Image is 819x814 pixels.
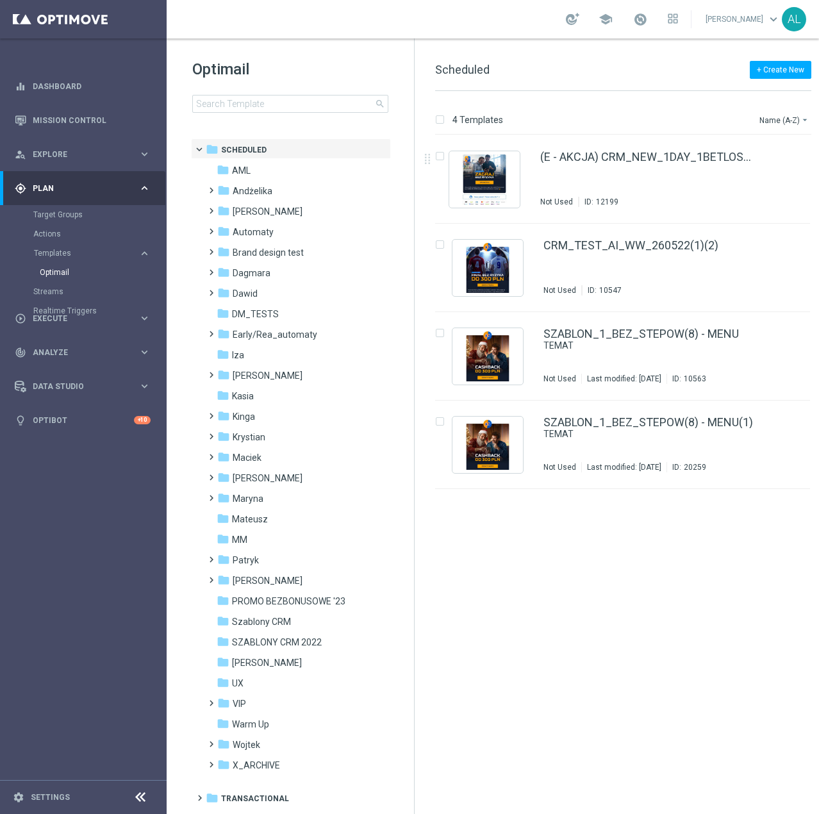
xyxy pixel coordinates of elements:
span: Automaty [233,226,274,238]
div: Last modified: [DATE] [582,374,666,384]
span: DM_TESTS [232,308,279,320]
i: folder [217,266,230,279]
img: 20259.jpeg [456,420,520,470]
button: track_changes Analyze keyboard_arrow_right [14,347,151,358]
button: Mission Control [14,115,151,126]
a: Optimail [40,267,133,278]
div: Explore [15,149,138,160]
div: AL [782,7,806,31]
i: folder [217,369,230,381]
span: Data Studio [33,383,138,390]
span: Patryk [233,554,259,566]
i: folder [217,287,230,299]
div: ID: [666,374,706,384]
button: gps_fixed Plan keyboard_arrow_right [14,183,151,194]
div: Templates [33,244,165,282]
a: TEMAT [543,340,727,352]
p: 4 Templates [452,114,503,126]
span: Explore [33,151,138,158]
a: SZABLON_1_BEZ_STEPOW(8) - MENU [543,328,739,340]
div: Optimail [40,263,165,282]
a: TEMAT [543,428,727,440]
i: folder [217,553,230,566]
i: person_search [15,149,26,160]
i: lightbulb [15,415,26,426]
div: +10 [134,416,151,424]
span: Antoni L. [233,206,302,217]
span: X_ARCHIVE [233,760,280,771]
div: Data Studio keyboard_arrow_right [14,381,151,392]
a: SZABLON_1_BEZ_STEPOW(8) - MENU(1) [543,417,753,428]
span: Early/Rea_automaty [233,329,317,340]
div: Not Used [540,197,573,207]
img: 10547.jpeg [456,243,520,293]
i: folder [217,635,229,648]
span: Tomek K. [232,657,302,669]
i: folder [217,615,229,627]
span: Plan [33,185,138,192]
div: Streams [33,282,165,301]
div: Not Used [543,285,576,295]
i: keyboard_arrow_right [138,247,151,260]
i: folder [217,574,230,586]
span: Execute [33,315,138,322]
input: Search Template [192,95,388,113]
i: folder [217,225,230,238]
i: gps_fixed [15,183,26,194]
button: person_search Explore keyboard_arrow_right [14,149,151,160]
span: Piotr G. [233,575,302,586]
i: folder [217,163,229,176]
div: Actions [33,224,165,244]
div: Execute [15,313,138,324]
i: folder [217,697,230,710]
div: 12199 [596,197,618,207]
div: Analyze [15,347,138,358]
span: Warm Up [232,718,269,730]
i: folder [217,204,230,217]
i: folder [217,512,229,525]
i: folder [217,328,230,340]
i: folder [217,656,229,669]
span: SZABLONY CRM 2022 [232,636,322,648]
button: play_circle_outline Execute keyboard_arrow_right [14,313,151,324]
span: Krystian [233,431,265,443]
i: folder [217,307,229,320]
div: Mission Control [15,103,151,137]
a: Mission Control [33,103,151,137]
button: Templates keyboard_arrow_right [33,248,151,258]
div: Not Used [543,374,576,384]
i: keyboard_arrow_right [138,312,151,324]
i: folder [217,676,229,689]
a: Actions [33,229,133,239]
span: Dawid [233,288,258,299]
a: Dashboard [33,69,151,103]
span: VIP [233,698,246,710]
a: [PERSON_NAME]keyboard_arrow_down [704,10,782,29]
div: Optibot [15,403,151,437]
a: Settings [31,793,70,801]
div: 10547 [599,285,622,295]
span: AML [232,165,251,176]
i: keyboard_arrow_right [138,148,151,160]
i: folder [217,389,229,402]
button: lightbulb Optibot +10 [14,415,151,426]
div: ID: [666,462,706,472]
span: Szablony CRM [232,616,291,627]
a: Target Groups [33,210,133,220]
i: keyboard_arrow_right [138,380,151,392]
span: school [599,12,613,26]
span: Kinga [233,411,255,422]
i: folder [217,245,230,258]
a: Streams [33,287,133,297]
span: Mateusz [232,513,268,525]
span: Maciek [233,452,261,463]
div: ID: [579,197,618,207]
div: Plan [15,183,138,194]
div: Templates [34,249,138,257]
span: UX [232,677,244,689]
span: Transactional [221,793,289,804]
i: folder [217,717,229,730]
